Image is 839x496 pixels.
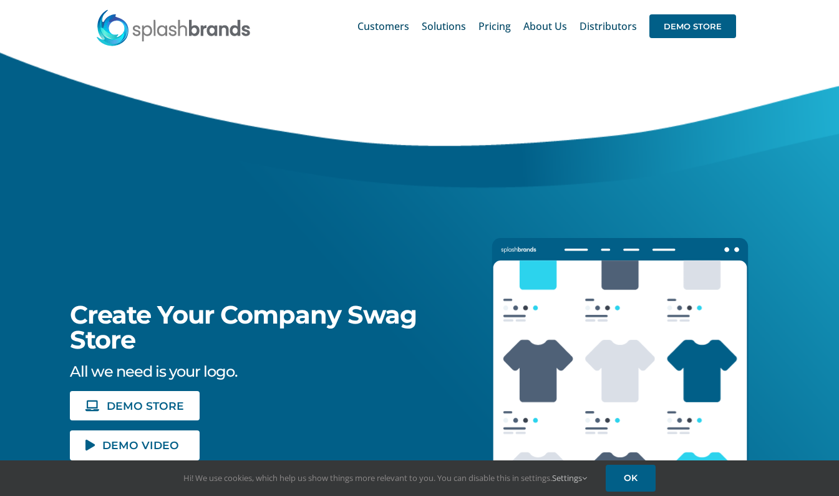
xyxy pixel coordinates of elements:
[70,391,200,420] a: DEMO STORE
[70,362,237,380] span: All we need is your logo.
[357,6,736,46] nav: Main Menu
[478,21,511,31] span: Pricing
[580,21,637,31] span: Distributors
[580,6,637,46] a: Distributors
[422,21,466,31] span: Solutions
[107,400,184,411] span: DEMO STORE
[552,472,587,484] a: Settings
[649,6,736,46] a: DEMO STORE
[102,440,179,450] span: DEMO VIDEO
[95,9,251,46] img: SplashBrands.com Logo
[183,472,587,484] span: Hi! We use cookies, which help us show things more relevant to you. You can disable this in setti...
[478,6,511,46] a: Pricing
[357,21,409,31] span: Customers
[606,465,656,492] a: OK
[649,14,736,38] span: DEMO STORE
[357,6,409,46] a: Customers
[70,299,417,355] span: Create Your Company Swag Store
[523,21,567,31] span: About Us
